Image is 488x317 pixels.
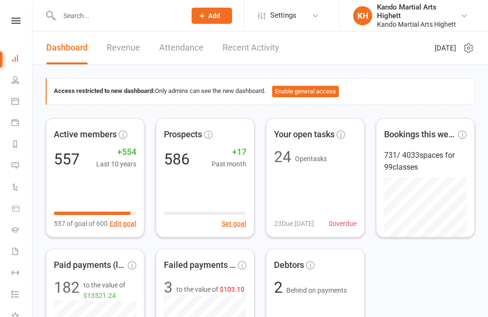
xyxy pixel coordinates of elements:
[377,20,460,29] div: Kando Martial Arts Highett
[272,86,339,97] button: Enable general access
[54,87,155,94] strong: Access restricted to new dashboard:
[54,280,80,301] div: 182
[164,258,236,272] span: Failed payments (last 30d)
[107,31,140,64] a: Revenue
[222,218,246,229] button: Set goal
[384,149,467,174] div: 731 / 4033 spaces for 99 classes
[274,218,314,229] span: 23 Due [DATE]
[11,199,33,220] a: Product Sales
[54,152,80,167] div: 557
[220,286,244,293] span: $103.10
[274,128,335,142] span: Your open tasks
[54,128,117,142] span: Active members
[164,128,202,142] span: Prospects
[11,70,33,92] a: People
[212,159,246,169] span: Past month
[46,31,88,64] a: Dashboard
[329,218,356,229] span: 0 overdue
[176,284,244,295] span: to the value of
[11,134,33,156] a: Reports
[208,12,220,20] span: Add
[274,278,286,297] span: 2
[212,145,246,159] span: +17
[274,149,291,164] div: 24
[435,42,456,54] span: [DATE]
[11,49,33,70] a: Dashboard
[54,258,126,272] span: Paid payments (last 7d)
[54,86,467,97] div: Only admins can see the new dashboard.
[83,280,136,301] span: to the value of
[83,292,116,299] span: $13521.24
[110,218,136,229] button: Edit goal
[270,5,296,26] span: Settings
[223,31,279,64] a: Recent Activity
[164,152,190,167] div: 586
[192,8,232,24] button: Add
[54,218,108,229] span: 557 of goal of 600
[159,31,203,64] a: Attendance
[377,3,460,20] div: Kando Martial Arts Highett
[96,159,136,169] span: Last 10 years
[353,6,372,25] div: KH
[295,155,327,163] span: Open tasks
[274,258,304,272] span: Debtors
[11,113,33,134] a: Payments
[96,145,136,159] span: +554
[164,280,173,295] div: 3
[384,128,456,142] span: Bookings this week
[286,286,347,294] span: Behind on payments
[11,92,33,113] a: Calendar
[56,9,179,22] input: Search...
